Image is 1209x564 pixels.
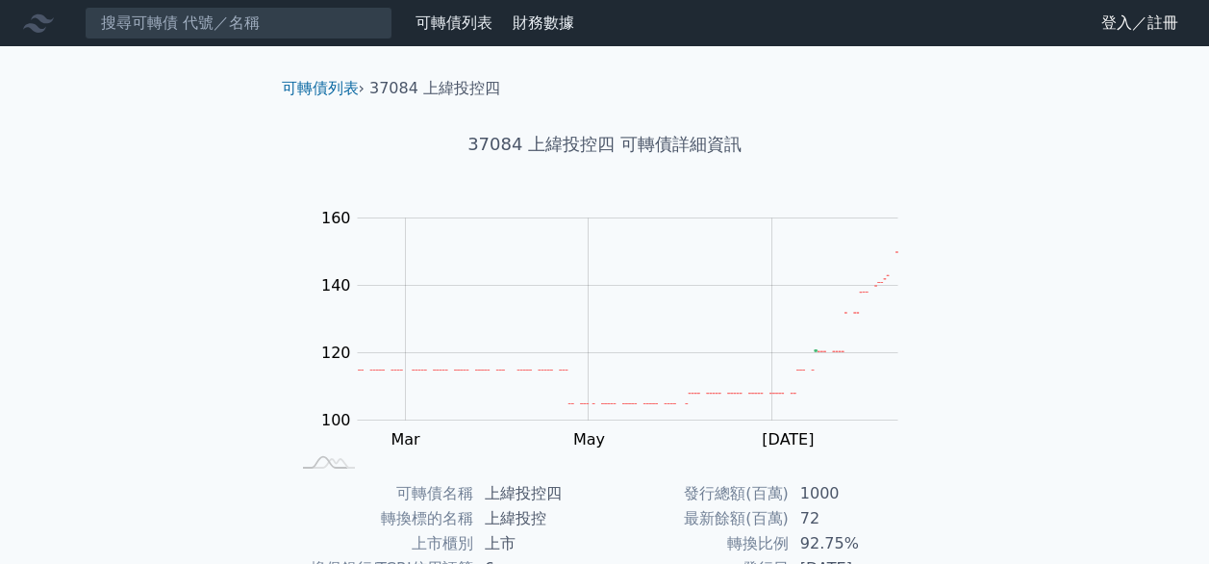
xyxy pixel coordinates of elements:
[321,209,351,227] tspan: 160
[311,209,926,449] g: Chart
[416,13,492,32] a: 可轉債列表
[369,77,500,100] li: 37084 上緯投控四
[605,531,789,556] td: 轉換比例
[358,252,897,404] g: Series
[473,506,605,531] td: 上緯投控
[290,531,473,556] td: 上市櫃別
[321,411,351,429] tspan: 100
[573,430,605,449] tspan: May
[473,531,605,556] td: 上市
[282,79,359,97] a: 可轉債列表
[266,131,944,158] h1: 37084 上緯投控四 可轉債詳細資訊
[789,506,920,531] td: 72
[473,481,605,506] td: 上緯投控四
[321,276,351,295] tspan: 140
[290,481,473,506] td: 可轉債名稱
[789,531,920,556] td: 92.75%
[85,7,392,39] input: 搜尋可轉債 代號／名稱
[321,344,351,362] tspan: 120
[1086,8,1194,38] a: 登入／註冊
[282,77,365,100] li: ›
[789,481,920,506] td: 1000
[513,13,574,32] a: 財務數據
[290,506,473,531] td: 轉換標的名稱
[762,430,814,449] tspan: [DATE]
[390,430,420,449] tspan: Mar
[605,481,789,506] td: 發行總額(百萬)
[605,506,789,531] td: 最新餘額(百萬)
